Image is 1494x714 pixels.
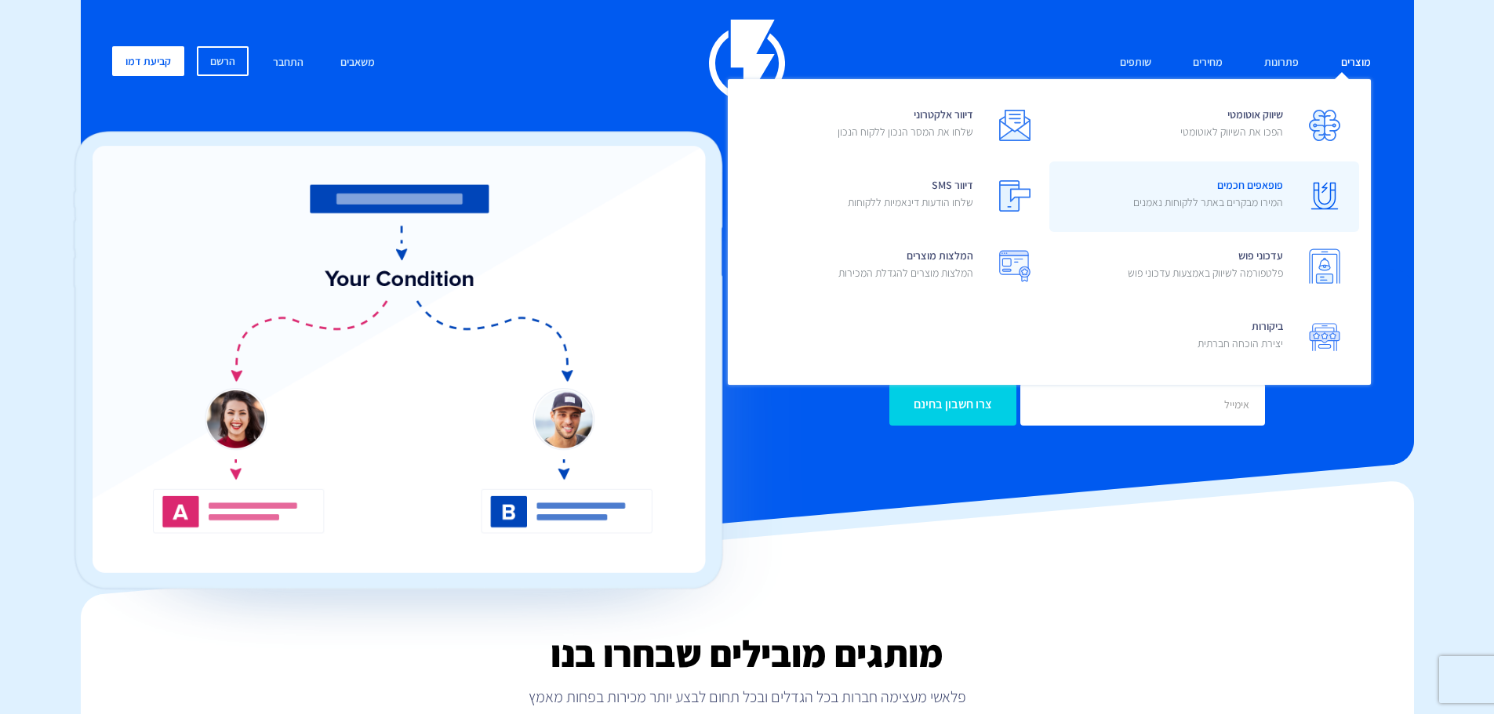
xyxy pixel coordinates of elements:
[1049,232,1359,303] a: עדכוני פושפלטפורמה לשיווק באמצעות עדכוני פוש
[1049,91,1359,161] a: שיווק אוטומטיהפכו את השיווק לאוטומטי
[1133,194,1283,210] p: המירו מבקרים באתר ללקוחות נאמנים
[1049,303,1359,373] a: ביקורותיצירת הוכחה חברתית
[1198,335,1283,351] p: יצירת הוכחה חברתית
[329,46,387,80] a: משאבים
[261,46,315,80] a: התחבר
[1108,46,1163,80] a: שותפים
[1180,103,1283,147] span: שיווק אוטומטי
[838,103,973,147] span: דיוור אלקטרוני
[1252,46,1310,80] a: פתרונות
[838,244,973,288] span: המלצות מוצרים
[848,194,973,210] p: שלחו הודעות דינאמיות ללקוחות
[1329,46,1383,80] a: מוצרים
[848,173,973,218] span: דיוור SMS
[838,124,973,140] p: שלחו את המסר הנכון ללקוח הנכון
[1198,314,1283,359] span: ביקורות
[740,161,1049,232] a: דיוור SMSשלחו הודעות דינאמיות ללקוחות
[1180,124,1283,140] p: הפכו את השיווק לאוטומטי
[889,383,1016,426] input: צרו חשבון בחינם
[1128,244,1283,288] span: עדכוני פוש
[112,46,184,76] a: קביעת דמו
[81,686,1414,708] p: פלאשי מעצימה חברות בכל הגדלים ובכל תחום לבצע יותר מכירות בפחות מאמץ
[81,633,1414,674] h2: מותגים מובילים שבחרו בנו
[1020,383,1265,426] input: אימייל
[197,46,249,76] a: הרשם
[740,91,1049,161] a: דיוור אלקטרונישלחו את המסר הנכון ללקוח הנכון
[1133,173,1283,218] span: פופאפים חכמים
[838,265,973,281] p: המלצות מוצרים להגדלת המכירות
[740,232,1049,303] a: המלצות מוצריםהמלצות מוצרים להגדלת המכירות
[1049,161,1359,232] a: פופאפים חכמיםהמירו מבקרים באתר ללקוחות נאמנים
[1181,46,1234,80] a: מחירים
[1128,265,1283,281] p: פלטפורמה לשיווק באמצעות עדכוני פוש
